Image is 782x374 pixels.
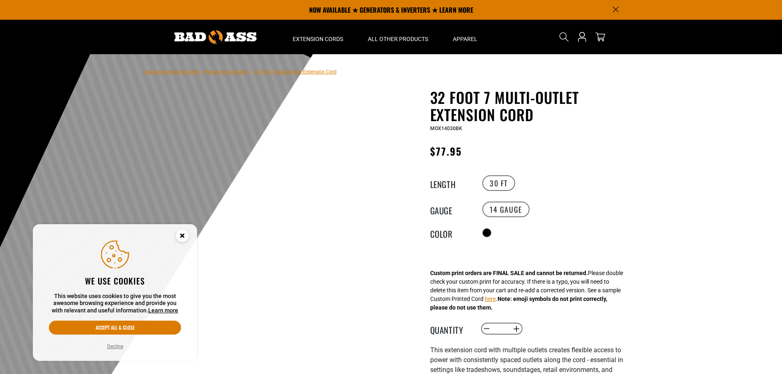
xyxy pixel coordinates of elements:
[430,178,471,188] legend: Length
[355,20,440,54] summary: All Other Products
[557,30,571,44] summary: Search
[49,321,181,335] button: Accept all & close
[145,67,337,76] nav: breadcrumbs
[148,307,178,314] a: Learn more
[453,35,477,43] span: Apparel
[430,269,623,312] div: Please double check your custom print for accuracy. If there is a typo, you will need to delete t...
[430,126,462,131] span: MOX14030BK
[254,69,337,75] span: 32 Foot 7 Multi-Outlet Extension Cord
[430,324,471,334] label: Quantity
[205,69,249,75] a: Return to Collection
[280,20,355,54] summary: Extension Cords
[482,175,515,191] label: 30 FT
[482,202,530,217] label: 14 Gauge
[250,69,252,75] span: ›
[33,224,197,361] aside: Cookie Consent
[174,30,257,44] img: Bad Ass Extension Cords
[145,69,200,75] a: Bad Ass Extension Cords
[293,35,343,43] span: Extension Cords
[485,295,496,303] button: here
[430,89,631,123] h1: 32 Foot 7 Multi-Outlet Extension Cord
[430,204,471,215] legend: Gauge
[430,144,462,158] span: $77.95
[49,293,181,314] p: This website uses cookies to give you the most awesome browsing experience and provide you with r...
[440,20,490,54] summary: Apparel
[105,342,126,351] button: Decline
[368,35,428,43] span: All Other Products
[430,270,588,276] strong: Custom print orders are FINAL SALE and cannot be returned.
[202,69,204,75] span: ›
[430,296,607,311] strong: Note: emoji symbols do not print correctly, please do not use them.
[49,275,181,286] h2: We use cookies
[430,227,471,238] legend: Color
